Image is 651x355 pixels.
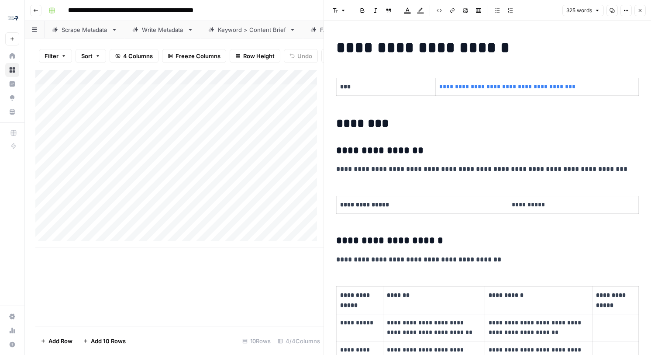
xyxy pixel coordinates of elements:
[230,49,280,63] button: Row Height
[125,21,201,38] a: Write Metadata
[45,52,59,60] span: Filter
[243,52,275,60] span: Row Height
[78,334,131,348] button: Add 10 Rows
[274,334,324,348] div: 4/4 Columns
[35,334,78,348] button: Add Row
[48,337,72,345] span: Add Row
[5,310,19,324] a: Settings
[176,52,220,60] span: Freeze Columns
[5,91,19,105] a: Opportunities
[76,49,106,63] button: Sort
[5,7,19,29] button: Workspace: Compound Growth
[142,25,184,34] div: Write Metadata
[5,77,19,91] a: Insights
[45,21,125,38] a: Scrape Metadata
[218,25,286,34] div: Keyword > Content Brief
[39,49,72,63] button: Filter
[566,7,592,14] span: 325 words
[5,338,19,352] button: Help + Support
[91,337,126,345] span: Add 10 Rows
[5,10,21,26] img: Compound Growth Logo
[562,5,604,16] button: 325 words
[123,52,153,60] span: 4 Columns
[110,49,158,63] button: 4 Columns
[284,49,318,63] button: Undo
[5,324,19,338] a: Usage
[162,49,226,63] button: Freeze Columns
[81,52,93,60] span: Sort
[201,21,303,38] a: Keyword > Content Brief
[297,52,312,60] span: Undo
[5,63,19,77] a: Browse
[303,21,351,38] a: FAQs
[5,49,19,63] a: Home
[62,25,108,34] div: Scrape Metadata
[239,334,274,348] div: 10 Rows
[5,105,19,119] a: Your Data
